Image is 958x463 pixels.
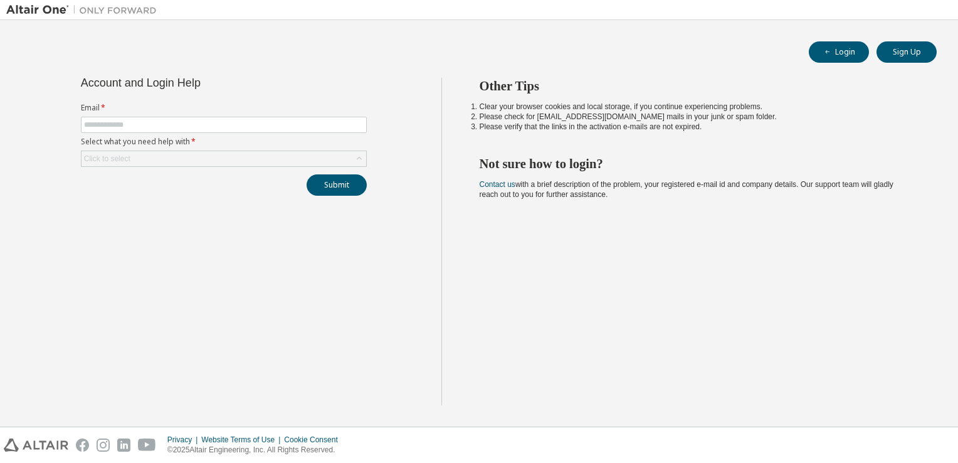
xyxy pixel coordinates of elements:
img: instagram.svg [97,439,110,452]
img: altair_logo.svg [4,439,68,452]
li: Please check for [EMAIL_ADDRESS][DOMAIN_NAME] mails in your junk or spam folder. [480,112,915,122]
div: Cookie Consent [284,435,345,445]
div: Privacy [167,435,201,445]
a: Contact us [480,180,515,189]
button: Login [809,41,869,63]
button: Sign Up [876,41,937,63]
img: Altair One [6,4,163,16]
label: Email [81,103,367,113]
label: Select what you need help with [81,137,367,147]
li: Clear your browser cookies and local storage, if you continue experiencing problems. [480,102,915,112]
div: Account and Login Help [81,78,310,88]
img: youtube.svg [138,439,156,452]
h2: Other Tips [480,78,915,94]
div: Click to select [84,154,130,164]
li: Please verify that the links in the activation e-mails are not expired. [480,122,915,132]
div: Click to select [82,151,366,166]
img: linkedin.svg [117,439,130,452]
h2: Not sure how to login? [480,156,915,172]
p: © 2025 Altair Engineering, Inc. All Rights Reserved. [167,445,345,455]
span: with a brief description of the problem, your registered e-mail id and company details. Our suppo... [480,180,893,199]
img: facebook.svg [76,439,89,452]
button: Submit [307,174,367,196]
div: Website Terms of Use [201,435,284,445]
